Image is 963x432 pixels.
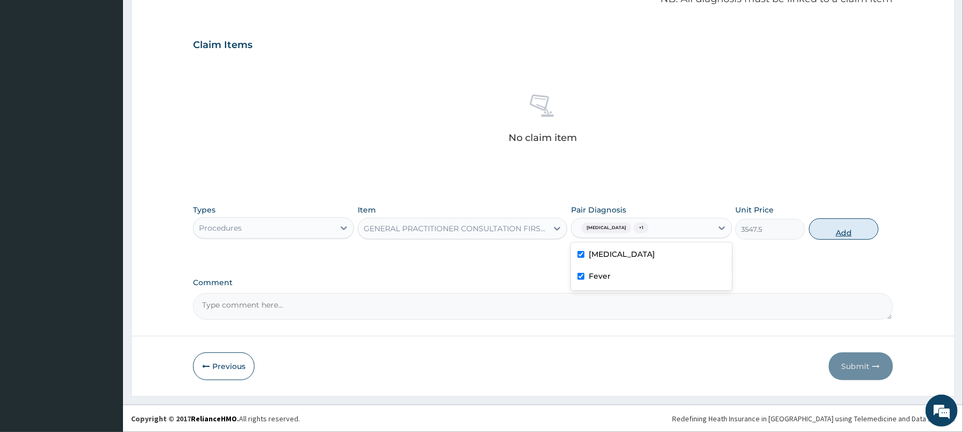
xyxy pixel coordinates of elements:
button: Submit [829,352,893,380]
h3: Claim Items [193,40,252,51]
a: RelianceHMO [191,414,237,423]
label: Pair Diagnosis [571,205,626,215]
label: Comment [193,278,892,287]
label: Types [193,206,215,215]
span: We're online! [62,135,148,242]
button: Previous [193,352,255,380]
label: Fever [589,271,611,281]
label: [MEDICAL_DATA] [589,249,655,260]
div: Procedures [199,223,242,233]
span: [MEDICAL_DATA] [581,223,631,233]
footer: All rights reserved. [123,405,963,432]
p: No claim item [509,132,577,143]
strong: Copyright © 2017 . [131,414,239,423]
div: GENERAL PRACTITIONER CONSULTATION FIRST OUTPATIENT CONSULTATION [364,223,549,234]
button: Add [809,218,879,240]
label: Item [358,205,376,215]
div: Chat with us now [56,60,180,74]
span: + 1 [634,223,649,233]
textarea: Type your message and hit 'Enter' [5,292,204,329]
img: d_794563401_company_1708531726252_794563401 [20,53,43,80]
div: Redefining Heath Insurance in [GEOGRAPHIC_DATA] using Telemedicine and Data Science! [672,413,955,424]
div: Minimize live chat window [175,5,201,31]
label: Unit Price [735,205,774,215]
